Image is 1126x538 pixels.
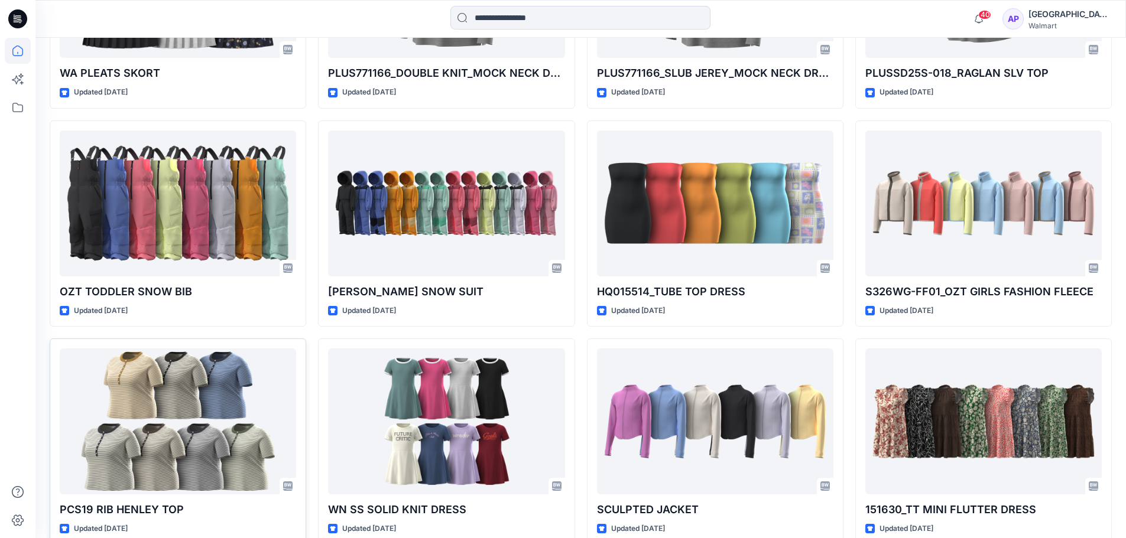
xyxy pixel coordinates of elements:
p: Updated [DATE] [880,523,933,535]
a: S326WG-FF01_OZT GIRLS FASHION FLEECE [865,131,1102,276]
p: WN SS SOLID KNIT DRESS [328,501,564,518]
p: Updated [DATE] [880,305,933,317]
p: Updated [DATE] [74,523,128,535]
a: OZT TODDLER SNOW SUIT [328,131,564,276]
p: Updated [DATE] [342,305,396,317]
p: Updated [DATE] [611,86,665,99]
a: HQ015514_TUBE TOP DRESS [597,131,833,276]
p: Updated [DATE] [342,86,396,99]
p: HQ015514_TUBE TOP DRESS [597,283,833,300]
p: 151630_TT MINI FLUTTER DRESS [865,501,1102,518]
div: AP [1002,8,1024,30]
div: Walmart [1028,21,1111,30]
p: Updated [DATE] [342,523,396,535]
a: 151630_TT MINI FLUTTER DRESS [865,348,1102,494]
p: Updated [DATE] [74,86,128,99]
p: Updated [DATE] [74,305,128,317]
p: S326WG-FF01_OZT GIRLS FASHION FLEECE [865,283,1102,300]
a: PCS19 RIB HENLEY TOP [60,348,296,494]
p: Updated [DATE] [880,86,933,99]
a: WN SS SOLID KNIT DRESS [328,348,564,494]
p: [PERSON_NAME] SNOW SUIT [328,283,564,300]
p: PCS19 RIB HENLEY TOP [60,501,296,518]
a: OZT TODDLER SNOW BIB [60,131,296,276]
p: WA PLEATS SKORT [60,65,296,81]
div: [GEOGRAPHIC_DATA] [1028,7,1111,21]
p: PLUS771166_DOUBLE KNIT_MOCK NECK DROP SHOULDER TOP [328,65,564,81]
p: OZT TODDLER SNOW BIB [60,283,296,300]
p: Updated [DATE] [611,305,665,317]
p: PLUSSD25S-018_RAGLAN SLV TOP [865,65,1102,81]
p: Updated [DATE] [611,523,665,535]
p: PLUS771166_SLUB JEREY_MOCK NECK DROP SHOULDER TOP [597,65,833,81]
a: SCULPTED JACKET [597,348,833,494]
span: 40 [978,10,991,19]
p: SCULPTED JACKET [597,501,833,518]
